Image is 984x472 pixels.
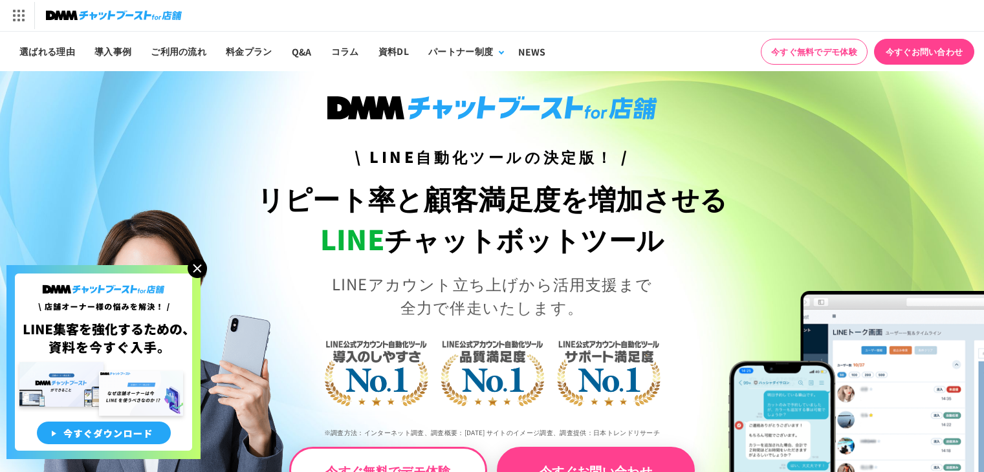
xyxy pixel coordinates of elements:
p: ※調査方法：インターネット調査、調査概要：[DATE] サイトのイメージ調査、調査提供：日本トレンドリサーチ [246,418,738,447]
h1: リピート率と顧客満足度を増加させる チャットボットツール [246,178,738,259]
img: LINE公式アカウント自動化ツール導入のしやすさNo.1｜LINE公式アカウント自動化ツール品質満足度No.1｜LINE公式アカウント自動化ツールサポート満足度No.1 [282,290,703,451]
a: 資料DL [369,32,419,71]
a: Q&A [282,32,322,71]
div: パートナー制度 [428,45,493,58]
img: チャットブーストfor店舗 [46,6,182,25]
span: LINE [320,219,384,258]
a: 導入事例 [85,32,141,71]
h3: \ LINE自動化ツールの決定版！ / [246,145,738,168]
a: 店舗オーナー様の悩みを解決!LINE集客を狂化するための資料を今すぐ入手! [6,265,201,281]
a: ご利用の流れ [141,32,216,71]
p: LINEアカウント立ち上げから活用支援まで 全力で伴走いたします。 [246,272,738,319]
img: サービス [2,2,34,29]
img: 店舗オーナー様の悩みを解決!LINE集客を狂化するための資料を今すぐ入手! [6,265,201,459]
a: 今すぐお問い合わせ [874,39,974,65]
a: コラム [322,32,369,71]
a: 料金プラン [216,32,282,71]
a: 今すぐ無料でデモ体験 [761,39,868,65]
a: 選ばれる理由 [10,32,85,71]
a: NEWS [508,32,555,71]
